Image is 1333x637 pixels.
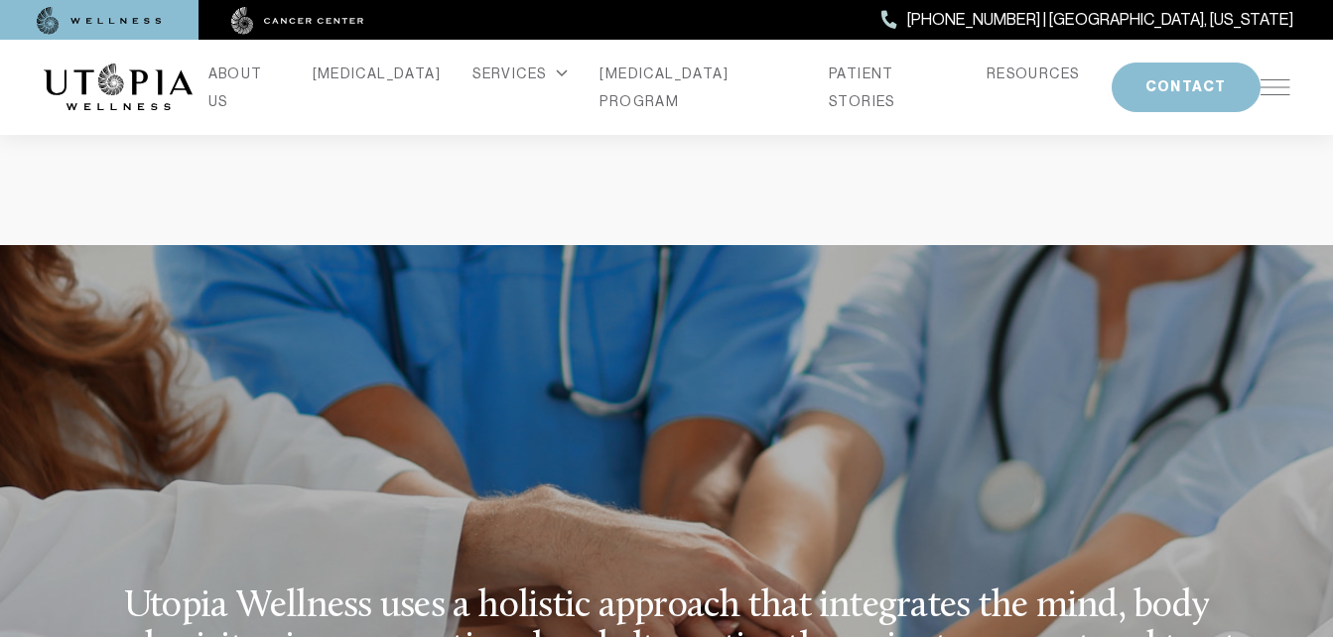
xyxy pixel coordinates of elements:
img: logo [44,64,193,111]
img: wellness [37,7,162,35]
img: icon-hamburger [1261,79,1290,95]
a: RESOURCES [987,60,1080,87]
a: ABOUT US [208,60,281,115]
a: [PHONE_NUMBER] | [GEOGRAPHIC_DATA], [US_STATE] [881,7,1293,33]
div: SERVICES [472,60,568,87]
img: cancer center [231,7,364,35]
a: PATIENT STORIES [829,60,955,115]
span: [PHONE_NUMBER] | [GEOGRAPHIC_DATA], [US_STATE] [907,7,1293,33]
button: CONTACT [1112,63,1261,112]
a: [MEDICAL_DATA] [313,60,442,87]
a: [MEDICAL_DATA] PROGRAM [600,60,797,115]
